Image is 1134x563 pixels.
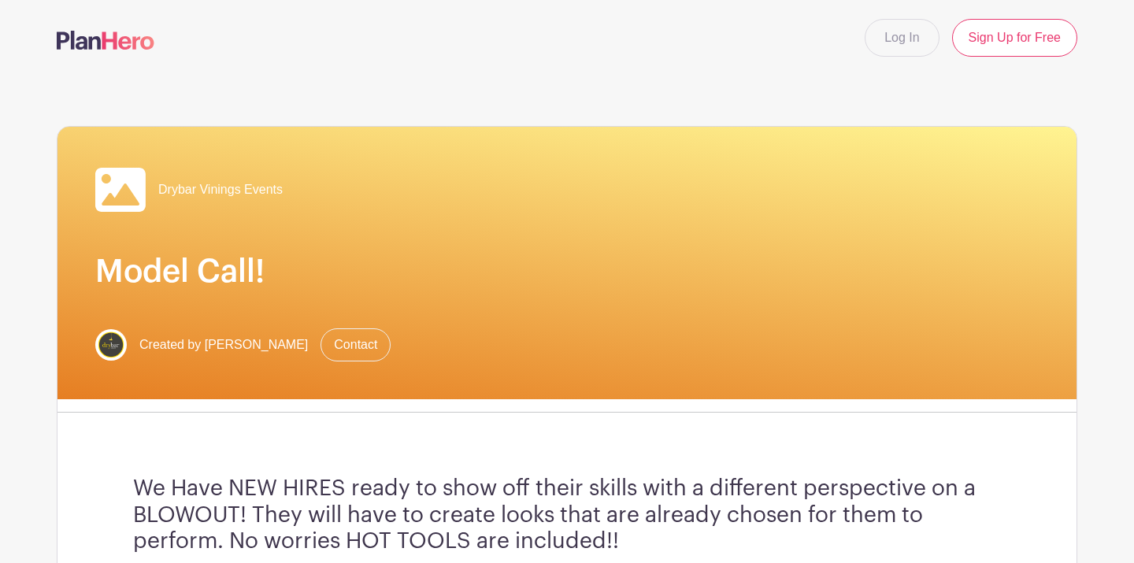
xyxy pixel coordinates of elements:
a: Sign Up for Free [952,19,1077,57]
img: logo-507f7623f17ff9eddc593b1ce0a138ce2505c220e1c5a4e2b4648c50719b7d32.svg [57,31,154,50]
a: Contact [321,328,391,361]
h3: We Have NEW HIRES ready to show off their skills with a different perspective on a BLOWOUT! They ... [133,476,1001,555]
h1: Model Call! [95,253,1039,291]
span: Created by [PERSON_NAME] [139,335,308,354]
span: Drybar Vinings Events [158,180,283,199]
img: IMG_3919.jpeg [95,329,127,361]
a: Log In [865,19,939,57]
